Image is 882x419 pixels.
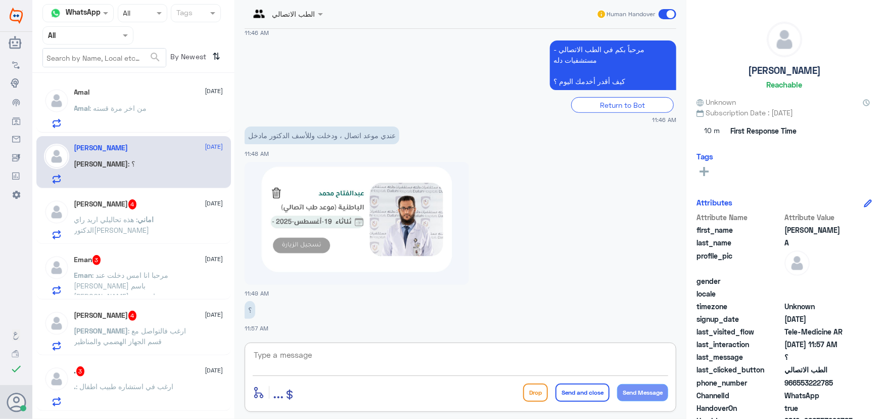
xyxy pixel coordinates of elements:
span: By Newest [166,48,209,68]
p: 19/8/2025, 11:46 AM [550,40,676,90]
span: last_clicked_button [697,364,782,375]
span: true [784,403,858,413]
button: ... [273,381,284,404]
span: [DATE] [205,310,223,319]
h5: . [74,366,85,376]
span: الطب الاتصالي [784,364,858,375]
span: 11:49 AM [245,290,269,297]
span: 4 [128,199,137,209]
span: 11:48 AM [245,150,269,157]
span: Attribute Value [784,212,858,223]
img: defaultAdmin.png [44,311,69,336]
span: locale [697,288,782,299]
button: Send Message [617,384,668,401]
i: check [10,363,22,375]
img: defaultAdmin.png [44,199,69,225]
input: Search by Name, Local etc… [43,49,166,67]
span: Amal [74,104,90,112]
span: A [784,237,858,248]
span: Human Handover [607,10,655,19]
span: [PERSON_NAME] [74,326,128,335]
span: 3 [92,255,101,265]
span: [PERSON_NAME] [74,159,128,168]
h5: اماني السديس [74,199,137,209]
span: last_visited_flow [697,326,782,337]
span: 3 [76,366,85,376]
span: 10 m [697,122,727,140]
span: search [149,51,161,63]
span: Attribute Name [697,212,782,223]
div: Return to Bot [571,97,674,113]
span: : ارغب فالتواصل مع قسم الجهاز الهضمي والمناظير [74,326,187,346]
span: last_name [697,237,782,248]
p: 19/8/2025, 11:48 AM [245,127,399,144]
h6: Tags [697,152,713,161]
span: null [784,276,858,286]
img: defaultAdmin.png [784,250,810,276]
span: Unknown [697,97,736,107]
i: ⇅ [213,48,221,65]
span: phone_number [697,378,782,388]
span: : من اخر مرة قسته [90,104,147,112]
h6: Reachable [766,80,802,89]
span: Eman [74,271,92,279]
button: search [149,49,161,66]
img: defaultAdmin.png [44,144,69,169]
span: اماني [138,215,154,224]
span: ؟ [784,352,858,362]
span: 966553222785 [784,378,858,388]
span: Subscription Date : [DATE] [697,107,872,118]
span: : هذه تحاليلي اريد راي الدكتور[PERSON_NAME] [74,215,150,234]
span: HandoverOn [697,403,782,413]
span: Tele-Medicine AR [784,326,858,337]
h6: Attributes [697,198,732,207]
span: : ارغب في استشاره طبيب اطفال [76,382,174,391]
span: last_interaction [697,339,782,350]
span: : مرحبا انا امس دخلت عند [PERSON_NAME] باسم [PERSON_NAME] وشخصني ان عندي الاهاب حاد بالعضلات وعطا... [74,271,186,332]
img: 1908857086429704.jpg [245,162,469,285]
h5: عبدالرحمن عبدالله [74,311,137,321]
span: last_message [697,352,782,362]
button: Avatar [7,393,26,412]
img: defaultAdmin.png [44,255,69,280]
span: 2 [784,390,858,401]
img: defaultAdmin.png [44,366,69,392]
span: gender [697,276,782,286]
span: ... [273,383,284,401]
span: [DATE] [205,366,223,375]
span: 4 [128,311,137,321]
span: 11:46 AM [245,29,269,36]
h5: Omar A [74,144,128,152]
span: ChannelId [697,390,782,401]
img: whatsapp.png [48,6,63,21]
span: null [784,288,858,299]
h5: Amal [74,88,90,97]
img: defaultAdmin.png [44,88,69,113]
span: profile_pic [697,250,782,274]
span: [DATE] [205,142,223,151]
span: timezone [697,301,782,312]
span: 2025-08-19T08:57:43.101Z [784,339,858,350]
h5: Eman [74,255,101,265]
span: first_name [697,225,782,235]
span: [DATE] [205,255,223,264]
span: [DATE] [205,199,223,208]
span: [DATE] [205,87,223,96]
button: Drop [523,384,548,402]
p: 19/8/2025, 11:57 AM [245,301,255,319]
h5: [PERSON_NAME] [748,65,821,76]
span: Omar [784,225,858,235]
div: Tags [175,7,193,20]
button: Send and close [555,384,610,402]
span: 2025-08-19T08:45:08.457Z [784,314,858,324]
span: . [74,382,76,391]
span: Unknown [784,301,858,312]
span: signup_date [697,314,782,324]
span: 11:57 AM [245,325,268,331]
img: Widebot Logo [10,8,23,24]
img: defaultAdmin.png [767,22,802,57]
span: First Response Time [730,125,797,136]
span: 11:46 AM [652,115,676,124]
span: : ؟ [128,159,135,168]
